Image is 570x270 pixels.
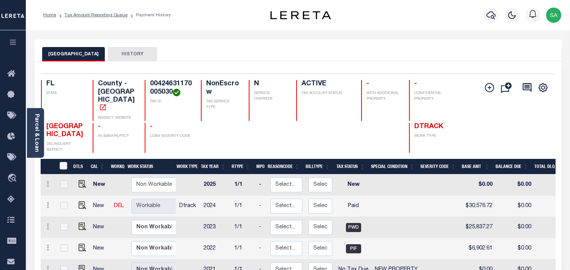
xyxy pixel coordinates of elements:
a: DEL [114,203,124,209]
p: LOAN SEVERITY CODE [150,133,192,139]
td: $25,837.27 [462,217,495,238]
td: $0.00 [462,174,495,196]
p: STATE [46,91,84,96]
th: Work Type [174,159,198,174]
p: CONFIDENTIAL PROPERTY [414,91,452,102]
span: DTRACK [414,123,443,130]
th: Balance Due: activate to sort column ascending [493,159,531,174]
th: &nbsp; [55,159,71,174]
img: logo-dark.svg [270,11,331,19]
span: [GEOGRAPHIC_DATA] [46,123,83,138]
td: - [256,238,267,259]
a: Tax Amount Reporting Queue [65,13,128,17]
p: AGENCY WEBSITE [98,115,136,121]
td: $0.00 [496,238,534,259]
span: - [98,123,101,130]
p: TAX SERVICE TYPE [206,99,240,110]
span: - [150,123,153,130]
span: - [414,80,417,87]
p: SERVICE OVERRIDE [254,91,287,102]
th: Tax Status: activate to sort column ascending [333,159,368,174]
td: 2024 [201,196,231,217]
span: PWD [346,223,361,232]
th: Special Condition: activate to sort column ascending [368,159,417,174]
th: Work Status [125,159,176,174]
td: Dtrack [176,196,201,217]
th: RType: activate to sort column ascending [229,159,253,174]
td: Paid [335,196,371,217]
td: $6,902.61 [462,238,495,259]
td: New [335,174,371,196]
img: svg+xml;base64,PHN2ZyB4bWxucz0iaHR0cDovL3d3dy53My5vcmcvMjAwMC9zdmciIHBvaW50ZXItZXZlbnRzPSJub25lIi... [546,8,561,23]
th: &nbsp;&nbsp;&nbsp;&nbsp;&nbsp;&nbsp;&nbsp;&nbsp;&nbsp;&nbsp; [41,159,55,174]
td: - [256,217,267,238]
a: Parcel & Loan [34,114,39,152]
td: New [90,217,111,238]
td: $0.00 [496,217,534,238]
td: 1/1 [231,217,256,238]
p: IN BANKRUPTCY [98,133,136,139]
td: 1/1 [231,174,256,196]
span: - [366,80,369,87]
td: New [90,238,111,259]
td: - [256,196,267,217]
h4: ACTIVE [302,80,352,88]
td: 2022 [201,238,231,259]
th: Tax Year: activate to sort column ascending [198,159,229,174]
p: WITH ADDITIONAL PROPERTY [366,91,400,102]
button: HISTORY [108,47,157,61]
p: TAX ACCOUNT STATUS [302,91,352,96]
th: ReasonCode: activate to sort column ascending [265,159,303,174]
li: Payment History [128,12,171,19]
td: - [256,174,267,196]
td: 1/1 [231,196,256,217]
th: DTLS [70,159,88,174]
p: WORK TYPE [414,133,452,139]
td: New [90,196,111,217]
p: DELINQUENT AGENCY [46,141,84,153]
td: 2025 [201,174,231,196]
th: Base Amt: activate to sort column ascending [459,159,493,174]
th: CAL: activate to sort column ascending [88,159,108,174]
th: MPO [253,159,265,174]
h4: N [254,80,287,88]
p: TAX ID [150,99,192,105]
h4: FL [46,80,84,88]
h4: County - [GEOGRAPHIC_DATA] [98,80,136,113]
th: WorkQ [108,159,125,174]
th: Severity Code: activate to sort column ascending [417,159,459,174]
td: $0.00 [496,196,534,217]
h4: 00424631170005030 [150,80,192,96]
td: New [90,174,111,196]
span: PIF [346,244,361,253]
td: $0.00 [496,174,534,196]
th: Total DLQ: activate to sort column ascending [531,159,565,174]
td: $30,576.72 [462,196,495,217]
i: travel_explore [7,174,19,184]
td: 2023 [201,217,231,238]
button: [GEOGRAPHIC_DATA] [42,47,105,61]
a: Home [43,13,56,17]
td: 1/1 [231,238,256,259]
th: BillType: activate to sort column ascending [303,159,333,174]
h4: NonEscrow [206,80,240,96]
